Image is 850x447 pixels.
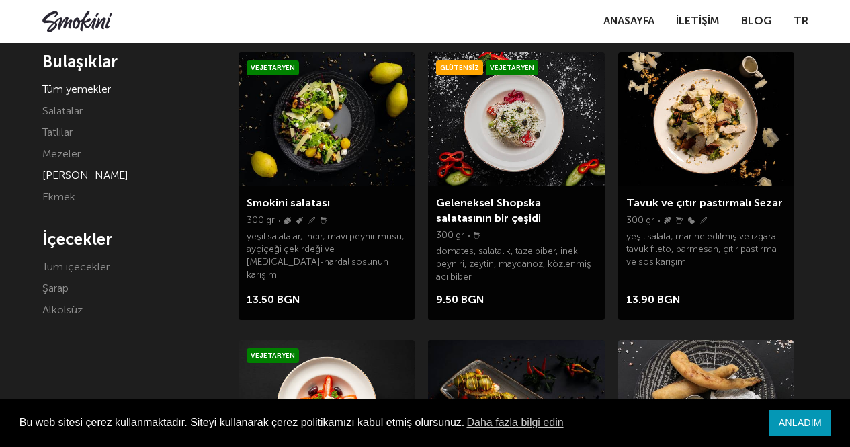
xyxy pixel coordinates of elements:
[308,217,315,224] img: Wheat.svg
[251,352,295,359] font: Vejetaryen
[284,217,291,224] img: Nuts.svg
[42,171,128,181] a: [PERSON_NAME]
[626,295,680,306] font: 13.90 BGN
[42,232,112,248] font: İçecekler
[794,16,808,27] font: TR
[464,413,565,433] a: çerezler hakkında daha fazla bilgi edinin
[490,65,534,71] font: Vejetaryen
[42,305,83,316] a: Alkolsüz
[779,417,822,428] font: ANLADIM
[42,128,73,138] a: Tatlılar
[42,149,81,160] a: Mezeler
[247,233,405,280] font: yeşil salatalar, incir, mavi peynir musu, ayçiçeği çekirdeği ve [MEDICAL_DATA]-hardal sosunun kar...
[603,16,654,27] a: Anasayfa
[626,233,777,267] font: yeşil salata, marine edilmiş ve ızgara tavuk fileto, parmesan, çıtır pastırma ve sos karışımı
[42,106,83,117] a: Salatalar
[664,217,671,224] img: Fish.svg
[247,295,300,306] font: 13.50 BGN
[19,417,465,428] font: Bu web sitesi çerez kullanmaktadır. Siteyi kullanarak çerez politikamızı kabul etmiş olursunuz.
[436,247,591,282] font: domates, salatalık, taze biber, inek peyniri, zeytin, maydanoz, közlenmiş acı biber
[42,284,69,294] a: Şarap
[436,231,464,240] font: 300 gr
[247,198,330,209] a: Smokini salatası
[42,262,110,273] a: Tüm içecekler
[247,216,275,225] font: 300 gr
[251,65,295,71] font: Vejetaryen
[42,192,75,203] a: Ekmek
[467,417,564,428] font: Daha fazla bilgi edin
[794,12,808,31] a: TR
[42,54,118,71] font: Bulaşıklar
[436,198,541,224] a: Geleneksel Shopska salatasının bir çeşidi
[769,410,831,437] a: çerez mesajını kapat
[428,52,604,186] img: Smokini_Winter_Menu_6.jpg
[626,198,783,209] a: Tavuk ve çıtır pastırmalı Sezar
[440,65,479,71] font: Glütensiz
[741,16,772,27] a: Blog
[618,52,794,186] img: a0bd2dfa7939bea41583f5152c5e58f3001739ca23e674f59b2584116c8911d2.jpeg
[700,217,707,224] img: Wheat.svg
[688,217,695,224] img: Eggs.svg
[626,216,654,225] font: 300 gr
[42,85,111,95] a: Tüm yemekler
[474,232,480,239] img: Milk.svg
[239,52,415,186] img: Smokini_Winter_Menu_21.jpg
[676,16,720,27] a: İletişim
[321,217,327,224] img: Milk.svg
[436,295,484,306] font: 9.50 BGN
[676,217,683,224] img: Milk.svg
[296,217,303,224] img: Sinape.svg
